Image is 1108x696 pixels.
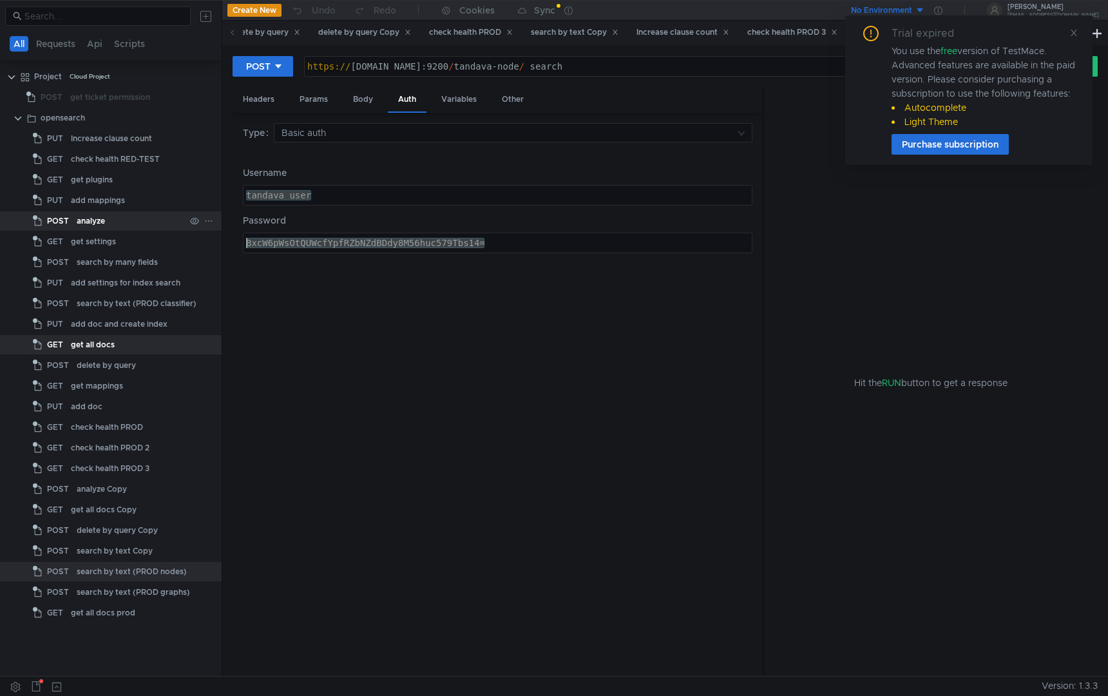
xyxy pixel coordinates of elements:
div: Headers [233,88,285,111]
div: get plugins [71,170,113,189]
div: check health PROD 3 [71,459,149,478]
span: PUT [47,314,63,334]
span: GET [47,459,63,478]
span: PUT [47,191,63,210]
div: get all docs prod [71,603,135,623]
span: POST [47,211,69,231]
div: opensearch [41,108,85,128]
div: Sync [534,6,555,15]
button: Redo [345,1,405,20]
div: search by text Copy [77,541,153,561]
span: POST [47,253,69,272]
div: delete by query Copy [318,26,411,39]
div: [PERSON_NAME] [1008,4,1099,10]
span: POST [47,294,69,313]
div: You use the version of TestMace. Advanced features are available in the paid version. Please cons... [892,44,1077,129]
span: GET [47,170,63,189]
span: free [941,45,957,57]
span: Version: 1.3.3 [1042,677,1098,695]
button: POST [233,56,293,77]
div: Auth [388,88,426,113]
div: add doc and create index [71,314,167,334]
div: Project [34,67,62,86]
span: POST [47,356,69,375]
div: get all docs Copy [71,500,137,519]
span: GET [47,438,63,458]
div: Cloud Project [70,67,110,86]
span: GET [47,150,63,169]
span: PUT [47,397,63,416]
button: Create New [227,4,282,17]
div: Increase clause count [71,129,152,148]
div: search by text (PROD nodes) [77,562,187,581]
span: PUT [47,273,63,293]
div: Trial expired [892,26,969,41]
button: Scripts [110,36,149,52]
span: GET [47,603,63,623]
label: Password [243,213,752,227]
span: POST [47,479,69,499]
button: Requests [32,36,79,52]
div: get mappings [71,376,123,396]
label: Username [243,166,752,180]
span: GET [47,500,63,519]
span: POST [47,583,69,602]
div: POST [246,59,271,73]
div: Other [492,88,534,111]
div: search by text (PROD classifier) [77,294,196,313]
div: Undo [312,3,336,18]
div: check health PROD 2 [71,438,149,458]
div: Params [289,88,338,111]
div: Redo [374,3,396,18]
label: Type [243,123,274,142]
div: add mappings [71,191,125,210]
div: analyze Copy [77,479,127,499]
div: No Environment [851,5,912,17]
span: POST [41,88,62,107]
div: delete by query [77,356,136,375]
div: add doc [71,397,102,416]
span: PUT [47,129,63,148]
span: GET [47,376,63,396]
div: get ticket permission [70,88,150,107]
span: RUN [882,377,901,389]
div: search by text Copy [531,26,618,39]
li: Light Theme [892,115,1077,129]
span: GET [47,418,63,437]
div: Variables [431,88,487,111]
button: Api [83,36,106,52]
input: Search... [24,9,183,23]
div: check health RED-TEST [71,150,160,169]
div: Increase clause count [636,26,729,39]
div: analyze [77,211,105,231]
li: Autocomplete [892,101,1077,115]
div: delete by query Copy [77,521,158,540]
button: Purchase subscription [892,134,1009,155]
div: get all docs [71,335,115,354]
span: GET [47,335,63,354]
div: [EMAIL_ADDRESS][DOMAIN_NAME] [1008,13,1099,17]
div: Cookies [459,3,495,18]
span: POST [47,521,69,540]
div: search by text (PROD graphs) [77,583,190,602]
div: check health PROD [429,26,513,39]
span: Hit the button to get a response [854,376,1008,390]
button: All [10,36,28,52]
div: delete by query [229,26,300,39]
div: check health PROD [71,418,143,437]
span: POST [47,541,69,561]
button: Undo [282,1,345,20]
div: get settings [71,232,116,251]
span: POST [47,562,69,581]
div: add settings for index search [71,273,180,293]
div: search by many fields [77,253,158,272]
span: GET [47,232,63,251]
div: Body [343,88,383,111]
div: check health PROD 3 [747,26,837,39]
